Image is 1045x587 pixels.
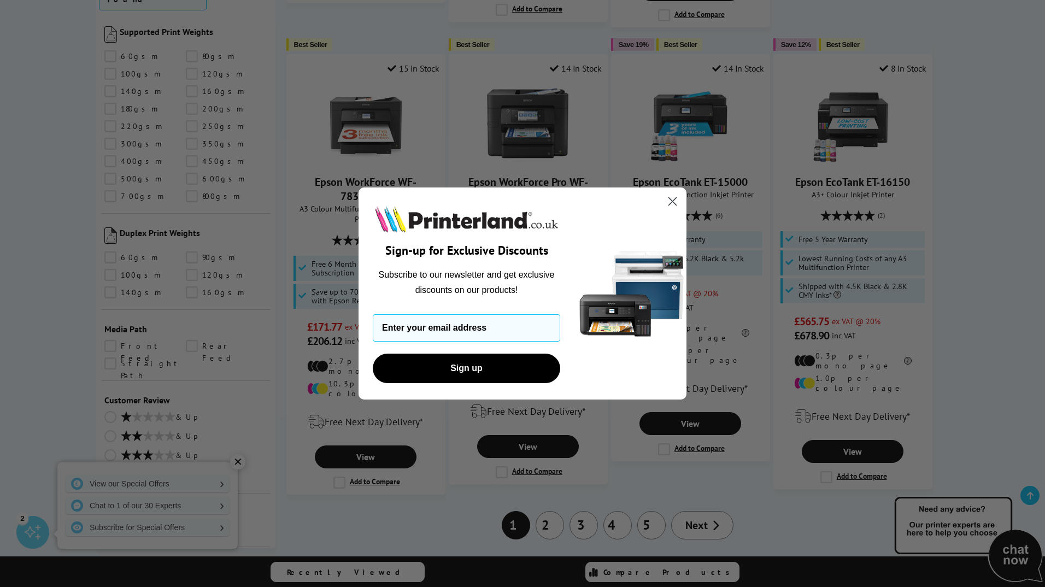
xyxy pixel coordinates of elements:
span: Subscribe to our newsletter and get exclusive discounts on our products! [379,270,555,295]
span: Sign-up for Exclusive Discounts [385,243,548,258]
input: Enter your email address [373,314,560,342]
button: Sign up [373,354,560,383]
img: 5290a21f-4df8-4860-95f4-ea1e8d0e8904.png [577,187,686,400]
button: Close dialog [663,192,682,211]
img: Printerland.co.uk [373,204,560,234]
